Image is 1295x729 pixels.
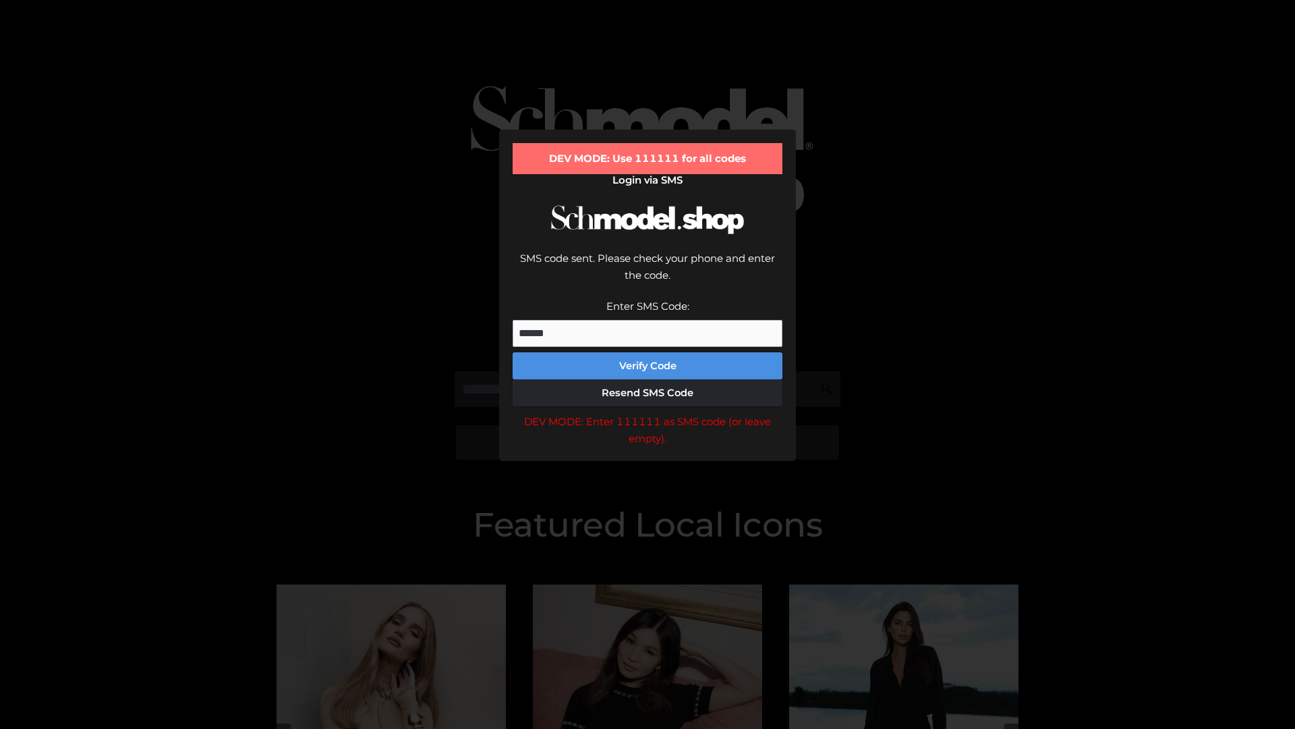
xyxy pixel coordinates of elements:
h2: Login via SMS [513,174,782,186]
img: Schmodel Logo [546,193,749,246]
button: Resend SMS Code [513,379,782,406]
label: Enter SMS Code: [606,300,689,313]
button: Verify Code [513,352,782,379]
div: DEV MODE: Enter 111111 as SMS code (or leave empty). [513,413,782,448]
div: SMS code sent. Please check your phone and enter the code. [513,250,782,298]
div: DEV MODE: Use 111111 for all codes [513,143,782,174]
